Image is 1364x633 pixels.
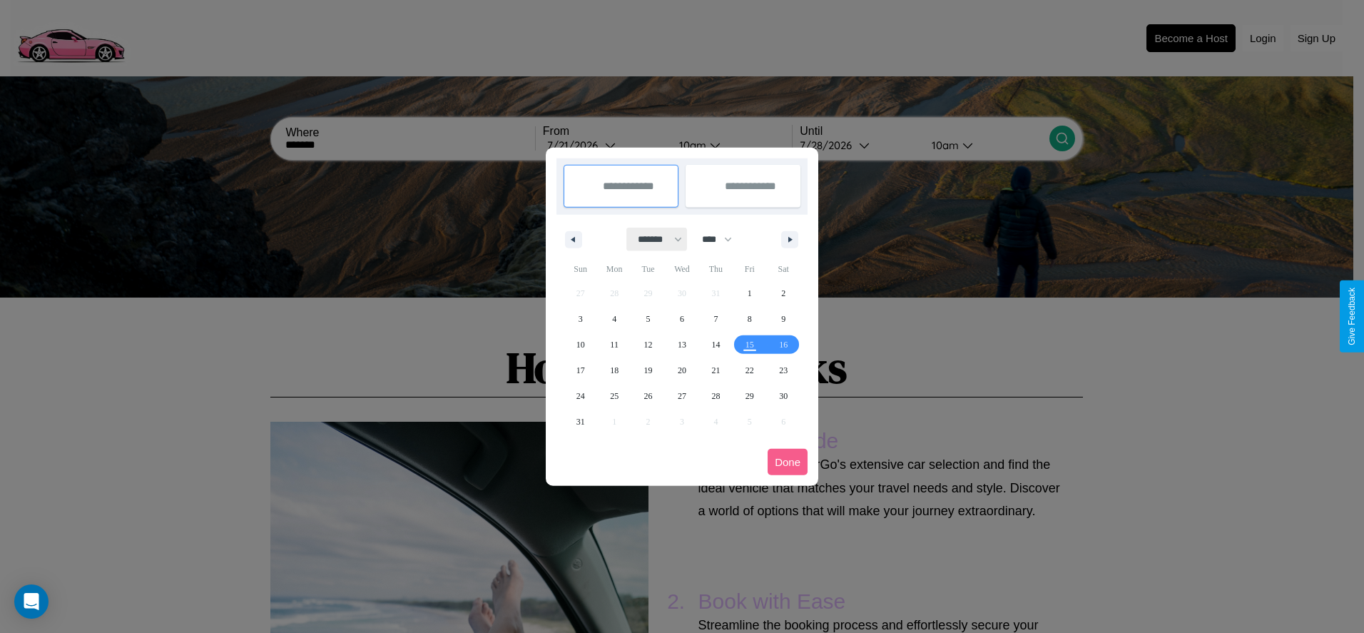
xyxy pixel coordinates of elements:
span: 16 [779,332,788,358]
button: 15 [733,332,766,358]
span: 25 [610,383,619,409]
button: 5 [631,306,665,332]
button: 30 [767,383,800,409]
button: 27 [665,383,698,409]
button: 12 [631,332,665,358]
button: 1 [733,280,766,306]
button: 10 [564,332,597,358]
span: Wed [665,258,698,280]
div: Open Intercom Messenger [14,584,49,619]
button: 28 [699,383,733,409]
button: 2 [767,280,800,306]
span: Sun [564,258,597,280]
span: 11 [610,332,619,358]
span: 26 [644,383,653,409]
button: 19 [631,358,665,383]
button: 23 [767,358,800,383]
button: 8 [733,306,766,332]
span: Mon [597,258,631,280]
span: 9 [781,306,785,332]
span: 18 [610,358,619,383]
span: 5 [646,306,651,332]
button: 25 [597,383,631,409]
span: 3 [579,306,583,332]
span: 17 [576,358,585,383]
span: 21 [711,358,720,383]
span: 12 [644,332,653,358]
button: 21 [699,358,733,383]
button: 20 [665,358,698,383]
span: 19 [644,358,653,383]
span: 2 [781,280,785,306]
span: Thu [699,258,733,280]
button: 11 [597,332,631,358]
button: 16 [767,332,800,358]
span: 4 [612,306,616,332]
button: 13 [665,332,698,358]
span: 24 [576,383,585,409]
button: 18 [597,358,631,383]
span: 14 [711,332,720,358]
button: 26 [631,383,665,409]
span: 1 [748,280,752,306]
button: 4 [597,306,631,332]
span: 22 [745,358,754,383]
span: 8 [748,306,752,332]
span: Tue [631,258,665,280]
span: 13 [678,332,686,358]
span: 29 [745,383,754,409]
button: 3 [564,306,597,332]
span: 23 [779,358,788,383]
span: 6 [680,306,684,332]
span: 28 [711,383,720,409]
span: Fri [733,258,766,280]
button: 24 [564,383,597,409]
span: 10 [576,332,585,358]
button: 31 [564,409,597,435]
button: 7 [699,306,733,332]
button: 29 [733,383,766,409]
button: 14 [699,332,733,358]
span: 20 [678,358,686,383]
span: 30 [779,383,788,409]
button: 17 [564,358,597,383]
span: Sat [767,258,800,280]
button: 22 [733,358,766,383]
button: 6 [665,306,698,332]
div: Give Feedback [1347,288,1357,345]
span: 31 [576,409,585,435]
span: 15 [745,332,754,358]
button: 9 [767,306,800,332]
button: Done [768,449,808,475]
span: 27 [678,383,686,409]
span: 7 [713,306,718,332]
